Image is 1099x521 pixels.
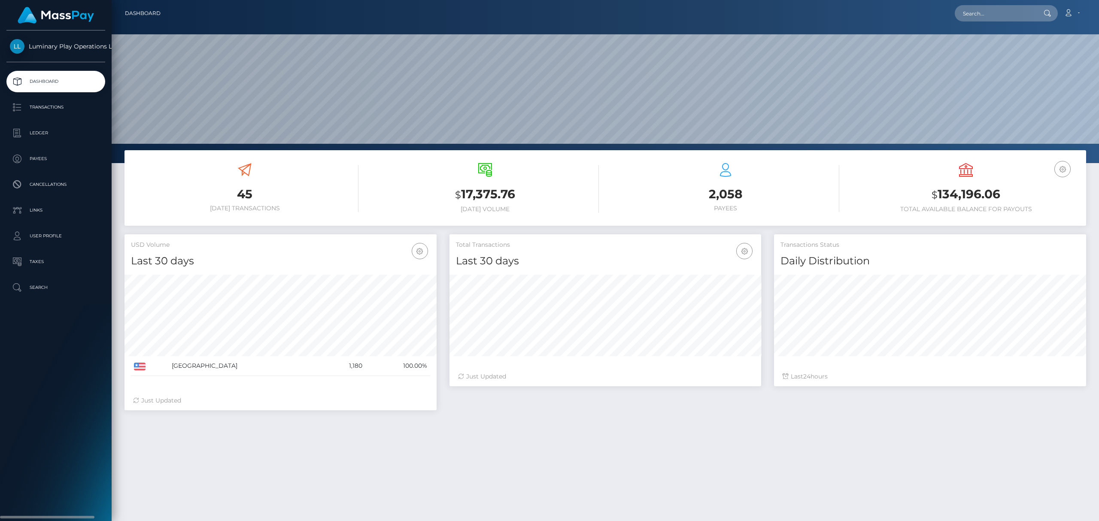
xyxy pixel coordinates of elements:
[612,205,839,212] h6: Payees
[6,148,105,170] a: Payees
[10,281,102,294] p: Search
[10,39,24,54] img: Luminary Play Operations Limited
[6,200,105,221] a: Links
[780,254,1080,269] h4: Daily Distribution
[6,225,105,247] a: User Profile
[133,396,428,405] div: Just Updated
[18,7,94,24] img: MassPay Logo
[6,97,105,118] a: Transactions
[365,356,430,376] td: 100.00%
[783,372,1078,381] div: Last hours
[169,356,323,376] td: [GEOGRAPHIC_DATA]
[6,122,105,144] a: Ledger
[803,373,811,380] span: 24
[6,42,105,50] span: Luminary Play Operations Limited
[131,186,358,203] h3: 45
[6,277,105,298] a: Search
[852,186,1080,203] h3: 134,196.06
[852,206,1080,213] h6: Total Available Balance for Payouts
[456,241,755,249] h5: Total Transactions
[456,254,755,269] h4: Last 30 days
[780,241,1080,249] h5: Transactions Status
[455,189,461,201] small: $
[612,186,839,203] h3: 2,058
[6,174,105,195] a: Cancellations
[10,230,102,242] p: User Profile
[6,71,105,92] a: Dashboard
[10,101,102,114] p: Transactions
[10,255,102,268] p: Taxes
[131,254,430,269] h4: Last 30 days
[10,204,102,217] p: Links
[125,4,161,22] a: Dashboard
[10,178,102,191] p: Cancellations
[10,75,102,88] p: Dashboard
[371,206,599,213] h6: [DATE] Volume
[131,241,430,249] h5: USD Volume
[10,152,102,165] p: Payees
[134,363,146,370] img: US.png
[324,356,365,376] td: 1,180
[10,127,102,139] p: Ledger
[458,372,753,381] div: Just Updated
[131,205,358,212] h6: [DATE] Transactions
[955,5,1035,21] input: Search...
[6,251,105,273] a: Taxes
[371,186,599,203] h3: 17,375.76
[932,189,938,201] small: $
